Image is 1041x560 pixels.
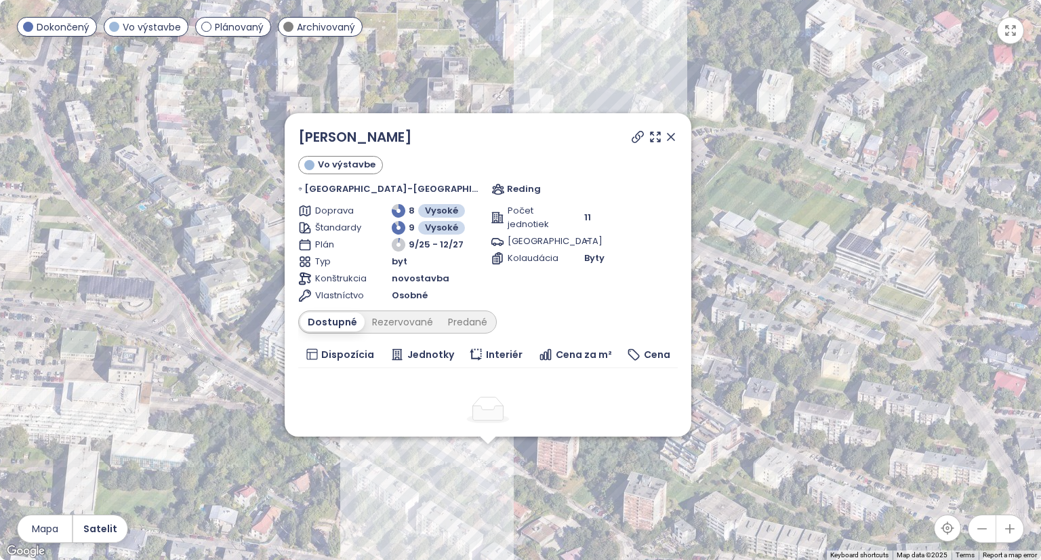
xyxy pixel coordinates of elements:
[365,313,441,332] div: Rezervované
[830,551,889,560] button: Keyboard shortcuts
[409,204,415,218] span: 8
[584,211,591,224] span: 11
[508,204,554,231] span: Počet jednotiek
[392,289,428,302] span: Osobné
[644,347,670,362] span: Cena
[315,272,362,285] span: Konštrukcia
[407,347,454,362] span: Jednotky
[441,313,495,332] div: Predané
[425,221,458,235] span: Vysoké
[37,20,89,35] span: Dokončený
[956,551,975,559] a: Terms (opens in new tab)
[392,255,407,268] span: byt
[409,221,415,235] span: 9
[3,542,48,560] a: Open this area in Google Maps (opens a new window)
[556,347,612,362] span: Cena za m²
[392,272,449,285] span: novostavba
[18,515,72,542] button: Mapa
[298,127,412,147] a: [PERSON_NAME]
[3,542,48,560] img: Google
[297,20,355,35] span: Archivovaný
[32,521,58,536] span: Mapa
[123,20,181,35] span: Vo výstavbe
[318,158,375,172] span: Vo výstavbe
[315,221,362,235] span: Štandardy
[983,551,1037,559] a: Report a map error
[486,347,523,362] span: Interiér
[315,255,362,268] span: Typ
[315,238,362,252] span: Plán
[584,252,605,265] span: Byty
[508,252,554,265] span: Kolaudácia
[215,20,264,35] span: Plánovaný
[321,347,374,362] span: Dispozícia
[507,182,541,196] span: Reding
[315,289,362,302] span: Vlastníctvo
[508,235,554,248] span: [GEOGRAPHIC_DATA]
[304,182,485,196] span: [GEOGRAPHIC_DATA]-[GEOGRAPHIC_DATA] 12651, 831 01 [GEOGRAPHIC_DATA]-[GEOGRAPHIC_DATA], [GEOGRAPHI...
[584,235,590,247] span: -
[897,551,947,559] span: Map data ©2025
[83,521,117,536] span: Satelit
[315,204,362,218] span: Doprava
[300,313,365,332] div: Dostupné
[425,204,458,218] span: Vysoké
[409,238,464,252] span: 9/25 - 12/27
[73,515,127,542] button: Satelit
